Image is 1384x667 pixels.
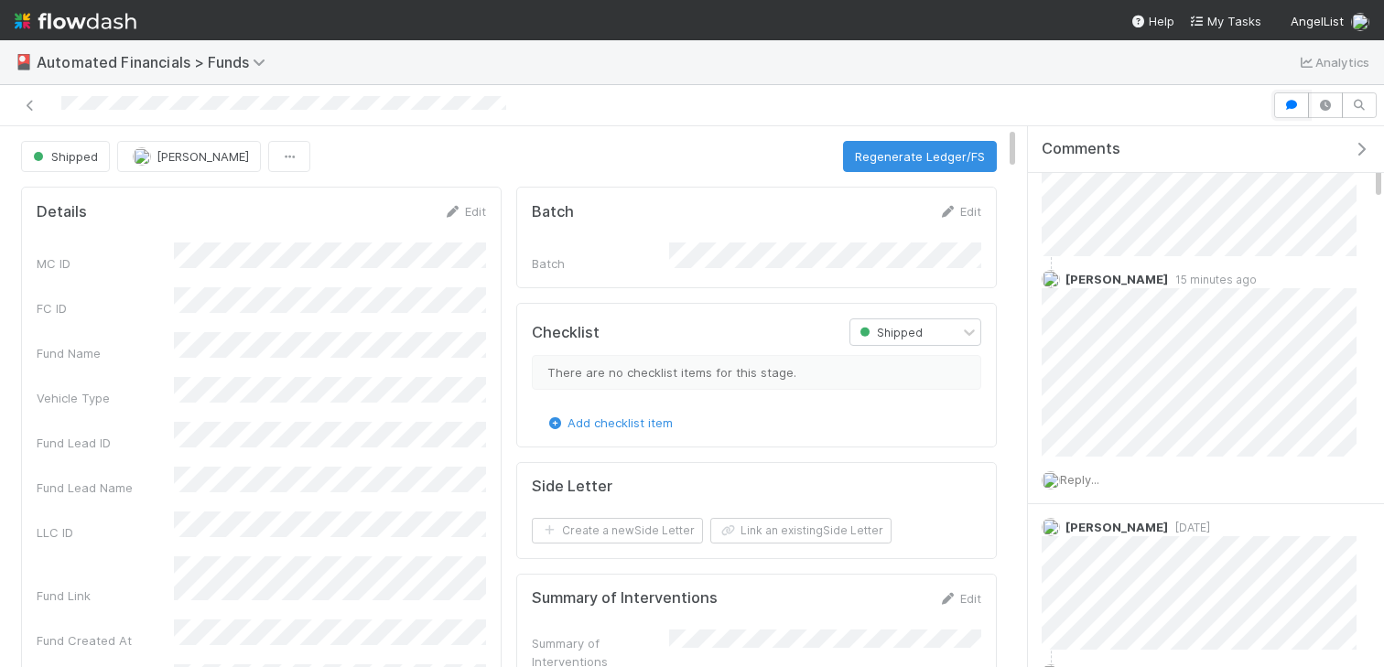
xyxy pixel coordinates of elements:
[532,324,600,342] h5: Checklist
[1168,521,1210,534] span: [DATE]
[532,203,574,221] h5: Batch
[532,478,612,496] h5: Side Letter
[157,149,249,164] span: [PERSON_NAME]
[1168,273,1257,286] span: 15 minutes ago
[1189,14,1261,28] span: My Tasks
[29,149,98,164] span: Shipped
[856,326,923,339] span: Shipped
[546,415,673,430] a: Add checklist item
[37,523,174,542] div: LLC ID
[938,204,981,219] a: Edit
[15,54,33,70] span: 🎴
[938,591,981,606] a: Edit
[1042,140,1120,158] span: Comments
[37,299,174,317] div: FC ID
[1042,471,1060,489] img: avatar_6cb813a7-f212-4ca3-9382-463c76e0b247.png
[532,589,718,608] h5: Summary of Interventions
[1291,14,1344,28] span: AngelList
[532,355,981,390] div: There are no checklist items for this stage.
[1042,270,1060,288] img: avatar_1cceb0af-a10b-4354-bea8-7d06449b9c17.png
[37,631,174,650] div: Fund Created At
[37,344,174,362] div: Fund Name
[37,254,174,273] div: MC ID
[532,254,669,273] div: Batch
[21,141,110,172] button: Shipped
[117,141,261,172] button: [PERSON_NAME]
[37,53,275,71] span: Automated Financials > Funds
[1065,520,1168,534] span: [PERSON_NAME]
[1189,12,1261,30] a: My Tasks
[37,389,174,407] div: Vehicle Type
[133,147,151,166] img: avatar_574f8970-b283-40ff-a3d7-26909d9947cc.png
[843,141,997,172] button: Regenerate Ledger/FS
[1065,272,1168,286] span: [PERSON_NAME]
[1130,12,1174,30] div: Help
[1351,13,1369,31] img: avatar_6cb813a7-f212-4ca3-9382-463c76e0b247.png
[710,518,892,543] button: Link an existingSide Letter
[1297,51,1369,73] a: Analytics
[37,203,87,221] h5: Details
[37,434,174,452] div: Fund Lead ID
[37,479,174,497] div: Fund Lead Name
[443,204,486,219] a: Edit
[15,5,136,37] img: logo-inverted-e16ddd16eac7371096b0.svg
[37,586,174,605] div: Fund Link
[532,518,703,543] button: Create a newSide Letter
[1060,472,1099,487] span: Reply...
[1042,518,1060,536] img: avatar_6cb813a7-f212-4ca3-9382-463c76e0b247.png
